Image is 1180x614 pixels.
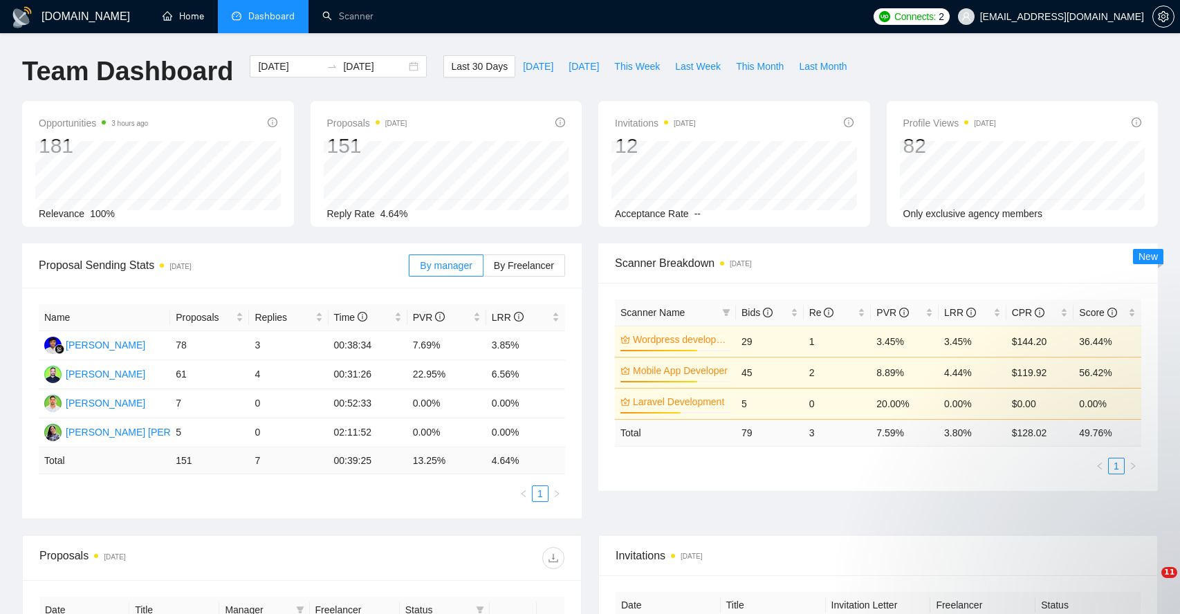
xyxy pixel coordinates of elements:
li: Previous Page [1091,458,1108,474]
span: download [543,552,564,564]
td: 3.45% [871,326,939,357]
span: right [1129,462,1137,470]
td: 3.85% [486,331,565,360]
td: 8.89% [871,357,939,388]
div: [PERSON_NAME] [66,366,145,382]
span: info-circle [899,308,909,317]
td: 36.44% [1073,326,1141,357]
td: 3.80 % [939,419,1006,446]
span: CPR [1012,307,1044,318]
h1: Team Dashboard [22,55,233,88]
button: Last Month [791,55,854,77]
td: 00:39:25 [329,447,407,474]
div: 181 [39,133,148,159]
button: left [1091,458,1108,474]
div: [PERSON_NAME] [PERSON_NAME] [66,425,228,440]
img: SK [44,366,62,383]
a: searchScanner [322,10,374,22]
td: 5 [736,388,804,419]
td: 20.00% [871,388,939,419]
td: 4.64 % [486,447,565,474]
span: info-circle [824,308,833,317]
img: logo [11,6,33,28]
span: Last Week [675,59,721,74]
td: 6.56% [486,360,565,389]
button: Last 30 Days [443,55,515,77]
td: 0 [249,389,328,418]
a: setting [1152,11,1174,22]
button: Last Week [667,55,728,77]
span: Re [809,307,834,318]
a: SS[PERSON_NAME] [PERSON_NAME] [44,426,228,437]
img: FR [44,337,62,354]
span: Opportunities [39,115,148,131]
td: 78 [170,331,249,360]
td: Total [39,447,170,474]
span: Acceptance Rate [615,208,689,219]
span: info-circle [358,312,367,322]
span: Invitations [615,115,696,131]
span: right [553,490,561,498]
td: 02:11:52 [329,418,407,447]
span: Last Month [799,59,847,74]
td: 151 [170,447,249,474]
a: FR[PERSON_NAME] [44,339,145,350]
input: Start date [258,59,321,74]
span: info-circle [763,308,773,317]
td: 3 [249,331,328,360]
td: 4.44% [939,357,1006,388]
time: [DATE] [169,263,191,270]
a: Mobile App Developer [633,363,728,378]
a: 1 [1109,458,1124,474]
td: 00:31:26 [329,360,407,389]
a: 1 [533,486,548,501]
button: [DATE] [515,55,561,77]
span: info-circle [1132,118,1141,127]
td: $0.00 [1006,388,1074,419]
th: Name [39,304,170,331]
td: 0.00% [1073,388,1141,419]
a: Wordpress development [633,332,728,347]
div: 12 [615,133,696,159]
span: dashboard [232,11,241,21]
td: 0.00% [939,388,1006,419]
button: left [515,485,532,502]
span: filter [722,308,730,317]
td: 3 [804,419,872,446]
span: Only exclusive agency members [903,208,1043,219]
span: info-circle [1035,308,1044,317]
time: [DATE] [730,260,751,268]
li: 1 [532,485,548,502]
span: -- [694,208,701,219]
span: Score [1079,307,1116,318]
span: setting [1153,11,1174,22]
td: 56.42% [1073,357,1141,388]
td: 0 [804,388,872,419]
td: 2 [804,357,872,388]
div: 151 [327,133,407,159]
span: LRR [492,312,524,323]
span: PVR [876,307,909,318]
span: crown [620,366,630,375]
button: download [542,547,564,569]
td: 49.76 % [1073,419,1141,446]
img: SS [44,424,62,441]
td: 61 [170,360,249,389]
span: By Freelancer [494,260,554,271]
a: homeHome [163,10,204,22]
button: This Week [607,55,667,77]
span: This Month [736,59,784,74]
li: Next Page [1125,458,1141,474]
span: Dashboard [248,10,295,22]
button: setting [1152,6,1174,28]
td: 3.45% [939,326,1006,357]
span: swap-right [326,61,338,72]
td: 0.00% [486,389,565,418]
li: Previous Page [515,485,532,502]
span: crown [620,397,630,407]
span: Reply Rate [327,208,375,219]
td: 0.00% [407,418,486,447]
td: Total [615,419,736,446]
span: By manager [420,260,472,271]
